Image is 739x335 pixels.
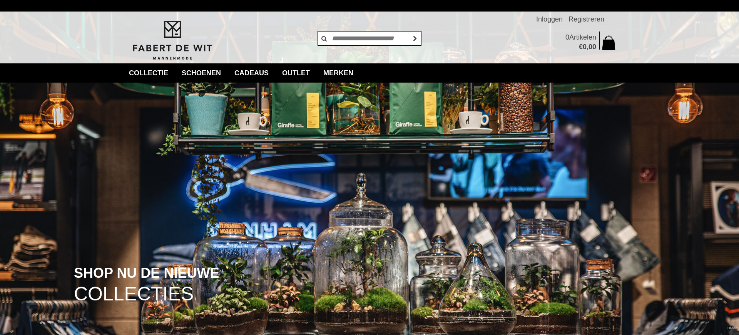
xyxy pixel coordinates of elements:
a: Outlet [276,63,316,83]
a: collectie [123,63,174,83]
a: Divide [727,323,737,333]
span: 00 [589,43,596,51]
a: Cadeaus [229,63,274,83]
span: , [587,43,589,51]
a: Merken [318,63,359,83]
span: Artikelen [569,33,596,41]
span: SHOP NU DE NIEUWE [74,266,219,280]
span: 0 [565,33,569,41]
a: Schoenen [176,63,227,83]
a: Registreren [568,12,604,27]
img: Fabert de Wit [129,20,216,61]
span: 0 [583,43,587,51]
span: COLLECTIES [74,284,194,304]
a: Inloggen [536,12,563,27]
span: € [579,43,583,51]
